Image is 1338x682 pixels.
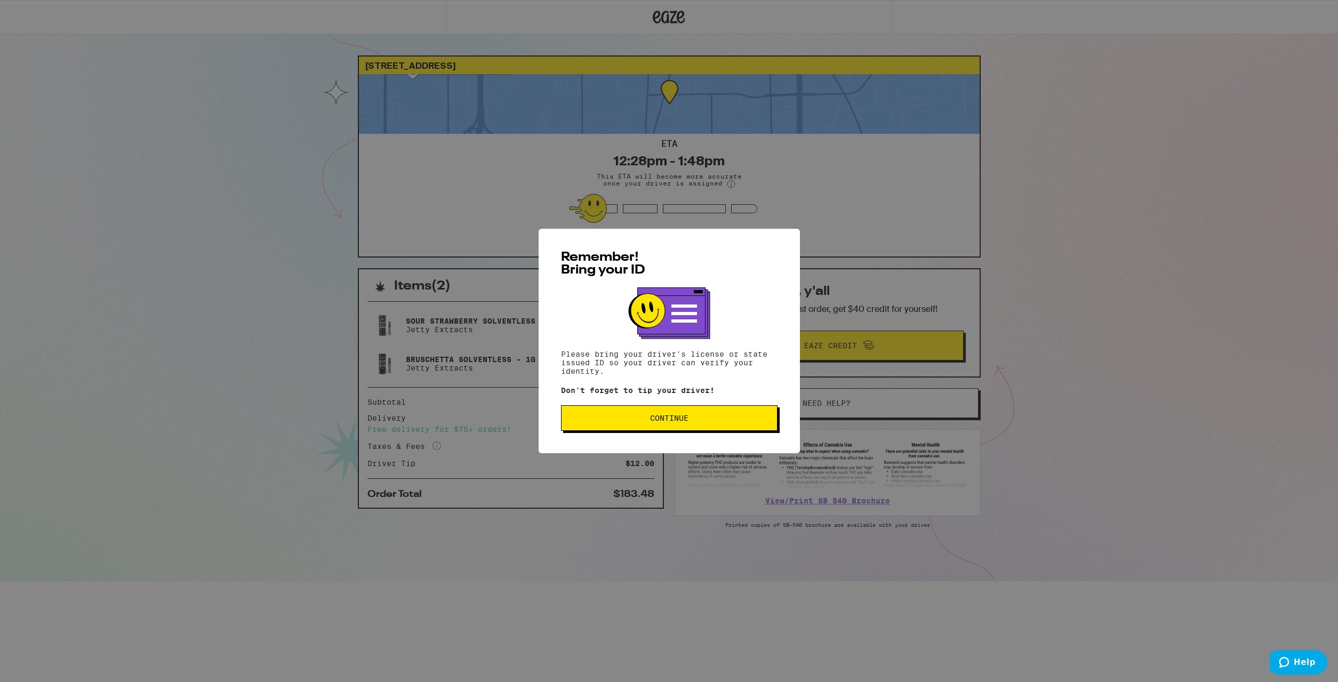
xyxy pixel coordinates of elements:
span: Continue [650,414,688,422]
span: Remember! Bring your ID [561,251,645,277]
p: Don't forget to tip your driver! [561,386,778,395]
iframe: Opens a widget where you can find more information [1270,650,1327,677]
p: Please bring your driver's license or state issued ID so your driver can verify your identity. [561,350,778,375]
button: Continue [561,405,778,431]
